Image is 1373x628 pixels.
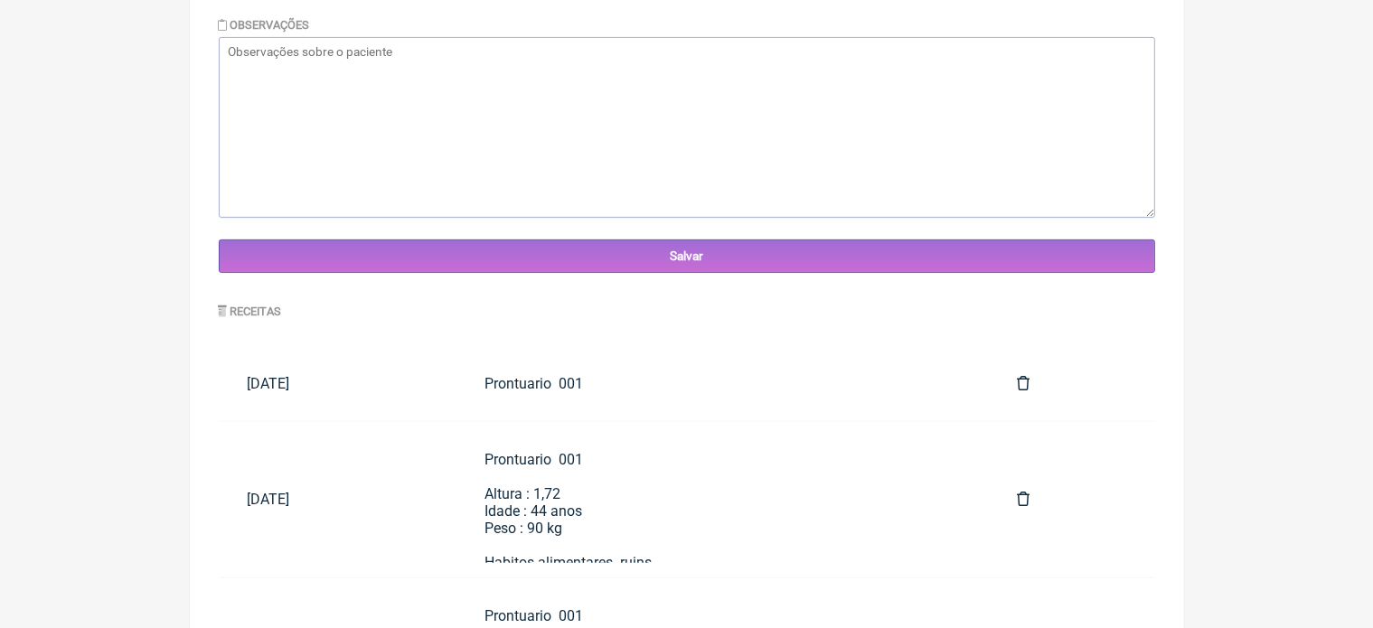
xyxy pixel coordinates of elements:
[219,239,1155,273] input: Salvar
[456,361,988,407] a: Prontuario 001
[219,361,456,407] a: [DATE]
[456,436,988,563] a: Prontuario 001Altura : 1,72Idade : 44 anosPeso : 90 kgHabitos alimentares ruins24 x 72 escala
[219,305,282,318] label: Receitas
[484,451,959,588] div: Prontuario 001 Altura : 1,72 Idade : 44 anos Peso : 90 kg Habitos alimentares ruins 24 x 72 escala
[219,18,310,32] label: Observações
[484,375,959,392] div: Prontuario 001
[219,476,456,522] a: [DATE]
